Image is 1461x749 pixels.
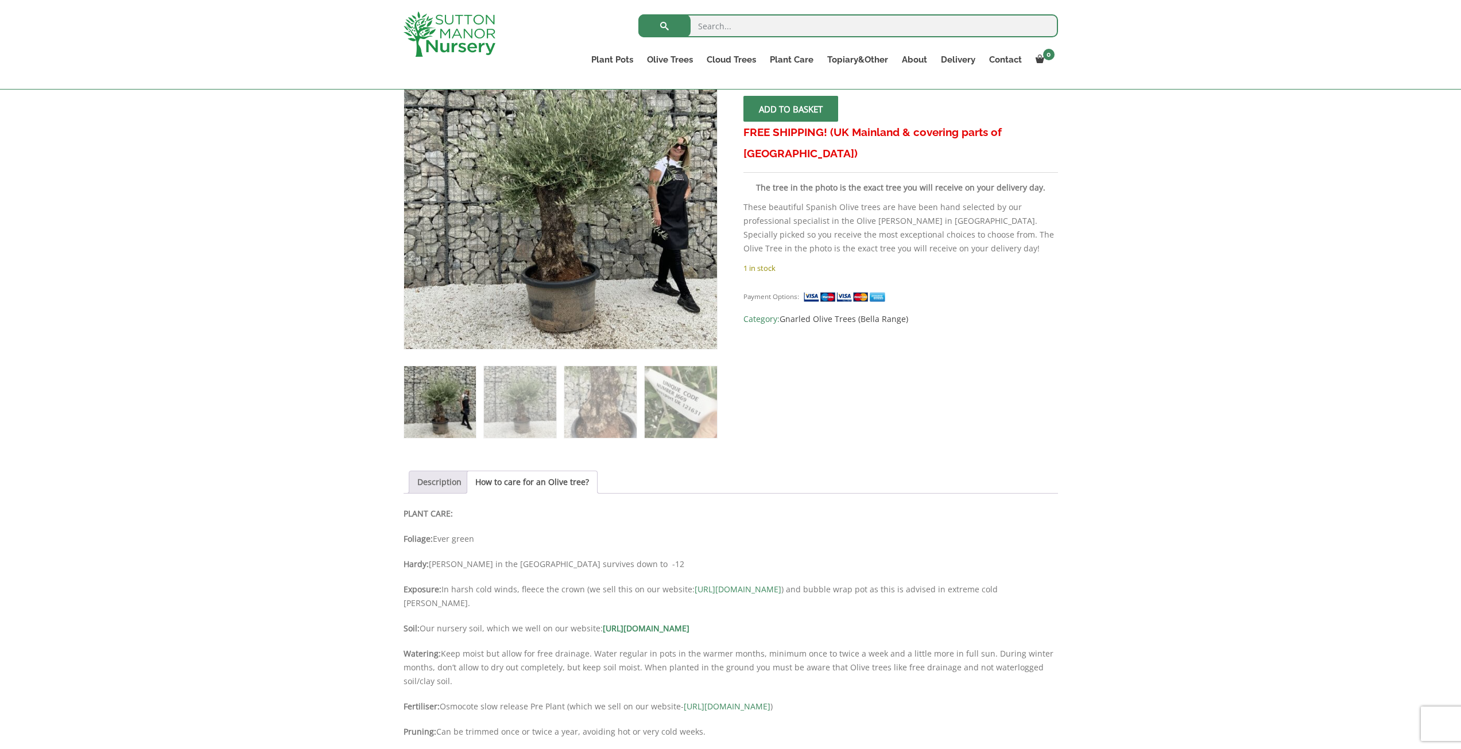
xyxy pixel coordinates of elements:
[895,52,934,68] a: About
[934,52,982,68] a: Delivery
[484,366,556,438] img: Gnarled Olive Tree J669 - Image 2
[603,623,689,634] a: [URL][DOMAIN_NAME]
[404,558,429,569] strong: Hardy:
[404,583,1058,610] p: In harsh cold winds, fleece the crown (we sell this on our website: ) and bubble wrap pot as this...
[584,52,640,68] a: Plant Pots
[404,532,1058,546] p: Ever green
[404,701,440,712] strong: Fertiliser:
[756,182,1045,193] strong: The tree in the photo is the exact tree you will receive on your delivery day.
[404,726,436,737] strong: Pruning:
[700,52,763,68] a: Cloud Trees
[404,557,1058,571] p: [PERSON_NAME] in the [GEOGRAPHIC_DATA] survives down to -12
[640,52,700,68] a: Olive Trees
[404,623,420,634] strong: Soil:
[564,366,636,438] img: Gnarled Olive Tree J669 - Image 3
[404,508,453,519] strong: PLANT CARE:
[743,312,1057,326] span: Category:
[404,647,1058,688] p: Keep moist but allow for free drainage. Water regular in pots in the warmer months, minimum once ...
[743,96,838,122] button: Add to basket
[475,471,589,493] a: How to care for an Olive tree?
[404,648,441,659] strong: Watering:
[645,366,716,438] img: Gnarled Olive Tree J669 - Image 4
[404,366,476,438] img: Gnarled Olive Tree J669
[404,11,495,57] img: logo
[404,700,1058,713] p: Osmocote slow release Pre Plant (which we sell on our website- )
[803,291,889,303] img: payment supported
[1043,49,1055,60] span: 0
[695,584,781,595] a: [URL][DOMAIN_NAME]
[638,14,1058,37] input: Search...
[743,261,1057,275] p: 1 in stock
[404,725,1058,739] p: Can be trimmed once or twice a year, avoiding hot or very cold weeks.
[743,122,1057,164] h3: FREE SHIPPING! (UK Mainland & covering parts of [GEOGRAPHIC_DATA])
[417,471,462,493] a: Description
[820,52,895,68] a: Topiary&Other
[743,200,1057,255] p: These beautiful Spanish Olive trees are have been hand selected by our professional specialist in...
[404,584,441,595] strong: Exposure:
[743,292,799,301] small: Payment Options:
[763,52,820,68] a: Plant Care
[982,52,1029,68] a: Contact
[404,533,433,544] strong: Foliage:
[780,313,908,324] a: Gnarled Olive Trees (Bella Range)
[684,701,770,712] a: [URL][DOMAIN_NAME]
[1029,52,1058,68] a: 0
[404,622,1058,635] p: Our nursery soil, which we well on our website:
